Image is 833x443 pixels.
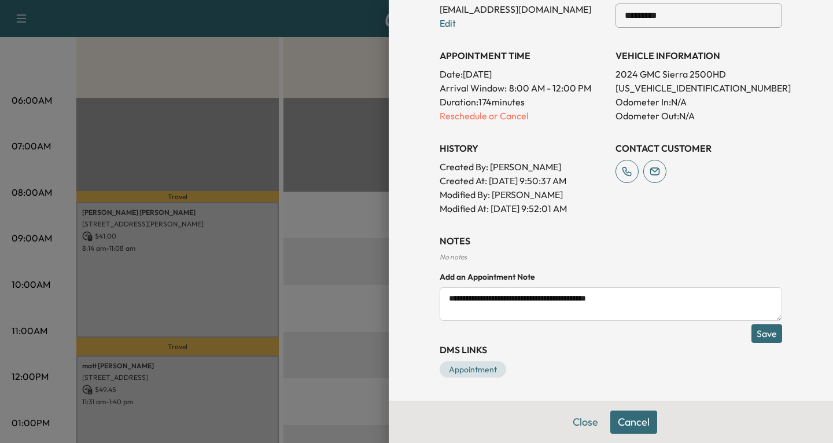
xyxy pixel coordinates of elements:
[440,160,606,174] p: Created By : [PERSON_NAME]
[751,324,782,343] button: Save
[610,411,657,434] button: Cancel
[440,141,606,155] h3: History
[440,174,606,188] p: Created At : [DATE] 9:50:37 AM
[615,67,782,81] p: 2024 GMC Sierra 2500HD
[615,49,782,63] h3: VEHICLE INFORMATION
[615,141,782,155] h3: CONTACT CUSTOMER
[615,95,782,109] p: Odometer In: N/A
[440,202,606,215] p: Modified At : [DATE] 9:52:01 AM
[615,109,782,123] p: Odometer Out: N/A
[440,95,606,109] p: Duration: 174 minutes
[615,81,782,95] p: [US_VEHICLE_IDENTIFICATION_NUMBER]
[440,271,782,283] h4: Add an Appointment Note
[440,81,606,95] p: Arrival Window:
[440,361,506,378] a: Appointment
[509,81,591,95] span: 8:00 AM - 12:00 PM
[440,49,606,63] h3: APPOINTMENT TIME
[440,17,456,29] a: Edit
[440,109,606,123] p: Reschedule or Cancel
[440,188,606,202] p: Modified By : [PERSON_NAME]
[565,411,606,434] button: Close
[440,2,606,16] p: [EMAIL_ADDRESS][DOMAIN_NAME]
[440,234,782,248] h3: NOTES
[440,343,782,357] h3: DMS Links
[440,252,782,262] div: No notes
[440,67,606,81] p: Date: [DATE]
